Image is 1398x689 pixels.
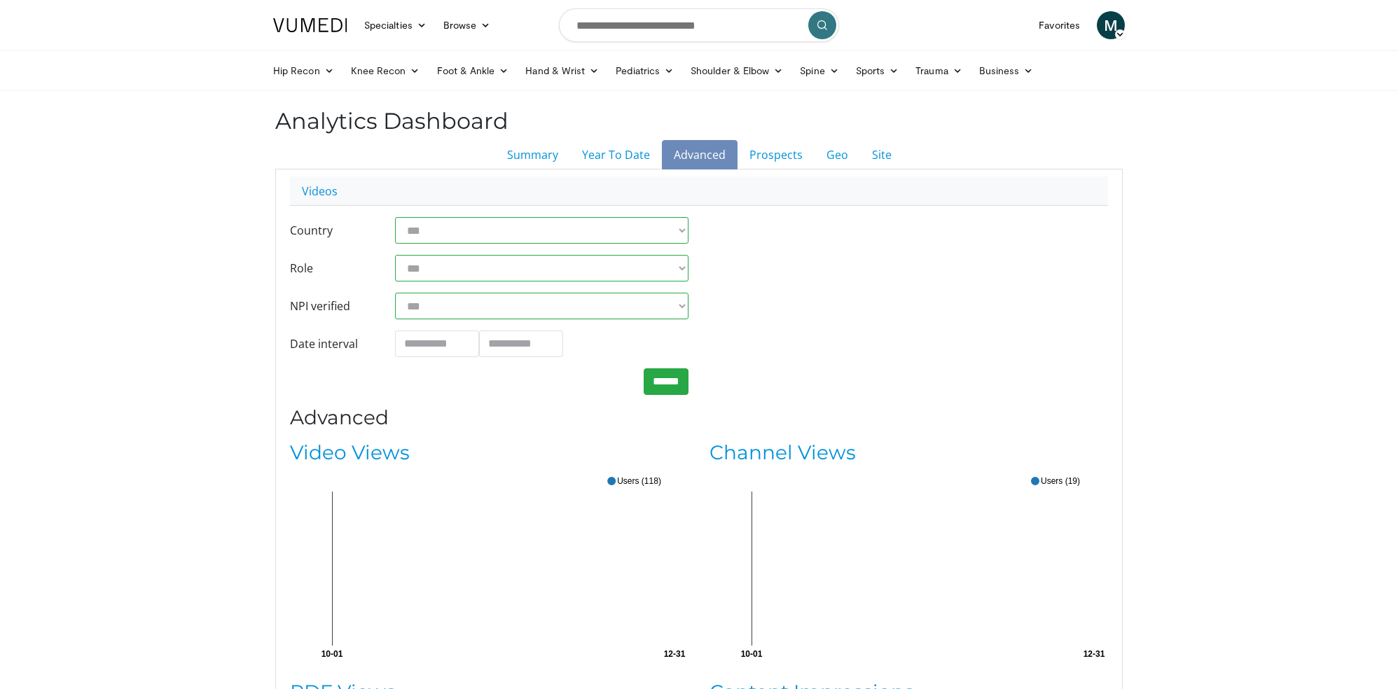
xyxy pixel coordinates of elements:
text: Users (118) [617,475,661,485]
a: Trauma [907,57,971,85]
a: Hip Recon [265,57,342,85]
a: Pediatrics [607,57,682,85]
a: Prospects [738,140,815,169]
label: Date interval [279,330,385,357]
a: Hand & Wrist [517,57,607,85]
a: Year To Date [570,140,662,169]
h2: Analytics Dashboard [275,108,1123,134]
label: NPI verified [279,293,385,319]
a: Shoulder & Elbow [682,57,791,85]
a: Site [860,140,904,169]
a: Geo [815,140,860,169]
a: Advanced [662,140,738,169]
h3: Advanced [290,406,1108,430]
a: Foot & Ankle [429,57,518,85]
a: M [1097,11,1125,39]
a: Video Views [290,440,410,464]
img: VuMedi Logo [273,18,347,32]
a: Sports [847,57,908,85]
a: Spine [791,57,847,85]
label: Role [279,255,385,281]
a: Knee Recon [342,57,429,85]
label: Country [279,217,385,244]
a: Specialties [356,11,435,39]
a: Videos [290,176,349,206]
a: Business [971,57,1042,85]
a: Summary [495,140,570,169]
input: Search topics, interventions [559,8,839,42]
text: Users (19) [1041,475,1080,485]
a: Favorites [1030,11,1088,39]
a: Browse [435,11,499,39]
a: Channel Views [710,440,856,464]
